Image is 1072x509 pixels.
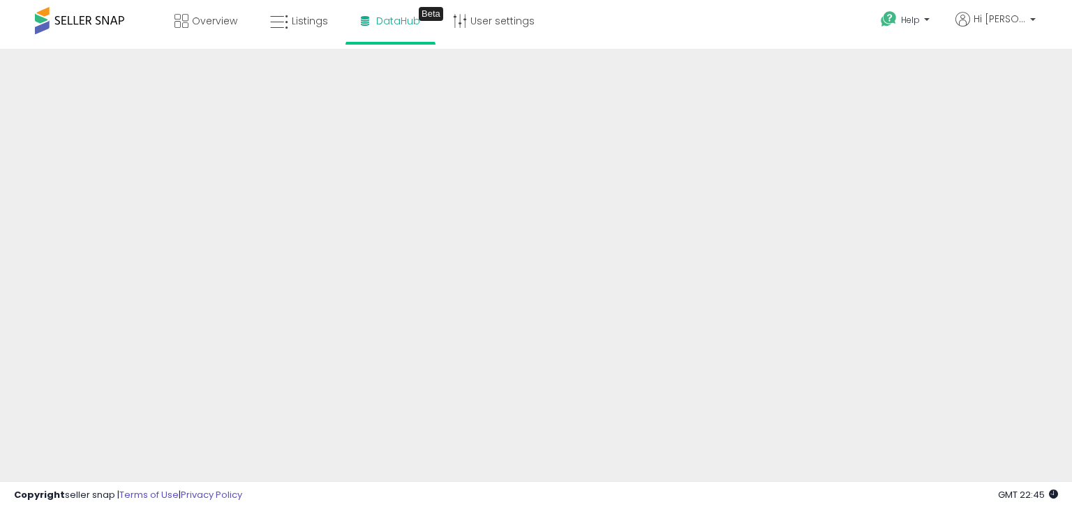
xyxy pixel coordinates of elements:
[181,488,242,501] a: Privacy Policy
[955,12,1036,43] a: Hi [PERSON_NAME]
[376,14,420,28] span: DataHub
[901,14,920,26] span: Help
[14,488,65,501] strong: Copyright
[998,488,1058,501] span: 2025-10-14 22:45 GMT
[14,489,242,502] div: seller snap | |
[419,7,443,21] div: Tooltip anchor
[292,14,328,28] span: Listings
[880,10,898,28] i: Get Help
[192,14,237,28] span: Overview
[974,12,1026,26] span: Hi [PERSON_NAME]
[119,488,179,501] a: Terms of Use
